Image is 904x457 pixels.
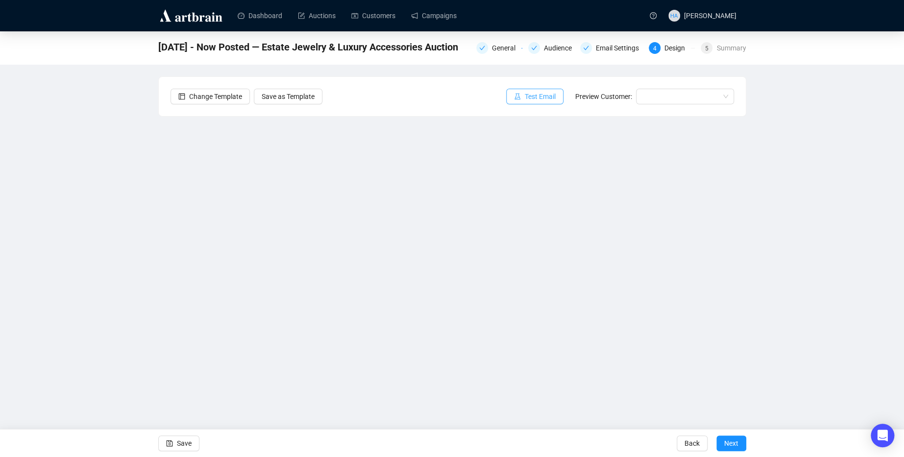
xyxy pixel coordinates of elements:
[158,8,224,24] img: logo
[701,42,746,54] div: 5Summary
[716,42,746,54] div: Summary
[492,42,521,54] div: General
[528,42,574,54] div: Audience
[178,93,185,100] span: layout
[664,42,691,54] div: Design
[411,3,457,28] a: Campaigns
[575,93,632,100] span: Preview Customer:
[506,89,563,104] button: Test Email
[684,430,700,457] span: Back
[525,91,556,102] span: Test Email
[670,11,678,20] span: HA
[189,91,242,102] span: Change Template
[580,42,643,54] div: Email Settings
[171,89,250,104] button: Change Template
[158,435,199,451] button: Save
[166,440,173,447] span: save
[238,3,282,28] a: Dashboard
[479,45,485,51] span: check
[514,93,521,100] span: experiment
[705,45,709,52] span: 5
[684,12,736,20] span: [PERSON_NAME]
[653,45,657,52] span: 4
[254,89,322,104] button: Save as Template
[650,12,657,19] span: question-circle
[724,430,738,457] span: Next
[583,45,589,51] span: check
[351,3,395,28] a: Customers
[544,42,578,54] div: Audience
[649,42,695,54] div: 4Design
[716,435,746,451] button: Next
[262,91,315,102] span: Save as Template
[596,42,645,54] div: Email Settings
[677,435,708,451] button: Back
[871,424,894,447] div: Open Intercom Messenger
[158,39,458,55] span: 9-11-25 - Now Posted — Estate Jewelry & Luxury Accessories Auction
[298,3,336,28] a: Auctions
[476,42,522,54] div: General
[531,45,537,51] span: check
[177,430,192,457] span: Save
